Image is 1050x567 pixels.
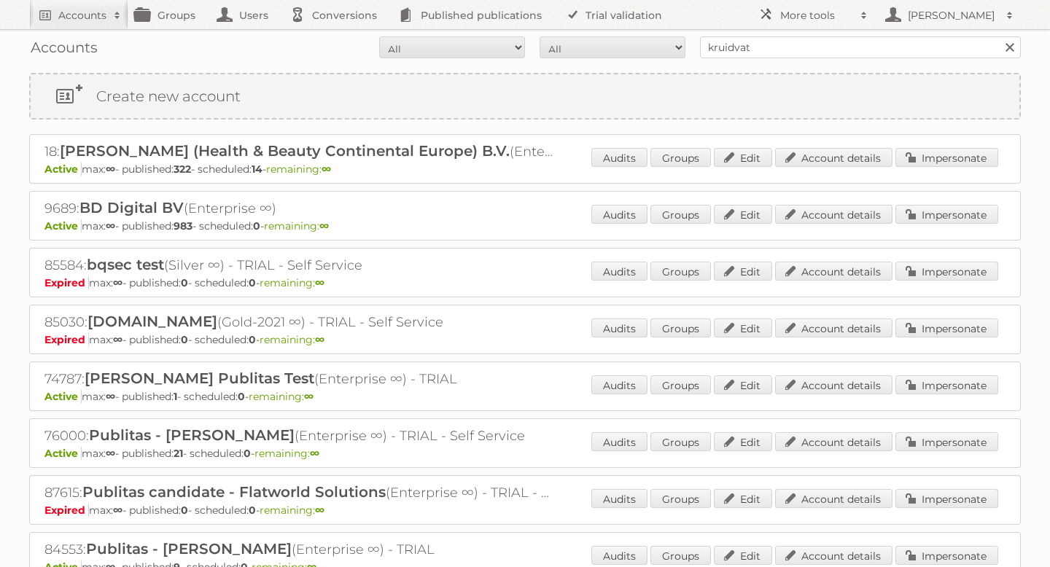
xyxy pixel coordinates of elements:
[87,313,217,330] span: [DOMAIN_NAME]
[44,504,1006,517] p: max: - published: - scheduled: -
[895,205,998,224] a: Impersonate
[44,163,1006,176] p: max: - published: - scheduled: -
[714,205,772,224] a: Edit
[181,276,188,289] strong: 0
[44,540,555,559] h2: 84553: (Enterprise ∞) - TRIAL
[44,256,555,275] h2: 85584: (Silver ∞) - TRIAL - Self Service
[322,163,331,176] strong: ∞
[264,219,329,232] span: remaining:
[249,276,256,289] strong: 0
[113,276,122,289] strong: ∞
[44,163,82,176] span: Active
[650,318,711,337] a: Groups
[253,219,260,232] strong: 0
[591,546,647,565] a: Audits
[44,390,82,403] span: Active
[904,8,999,23] h2: [PERSON_NAME]
[260,333,324,346] span: remaining:
[244,447,251,460] strong: 0
[58,8,106,23] h2: Accounts
[714,546,772,565] a: Edit
[86,540,292,558] span: Publitas - [PERSON_NAME]
[775,375,892,394] a: Account details
[44,219,82,232] span: Active
[44,447,82,460] span: Active
[591,262,647,281] a: Audits
[591,318,647,337] a: Audits
[714,262,772,281] a: Edit
[895,546,998,565] a: Impersonate
[249,333,256,346] strong: 0
[650,205,711,224] a: Groups
[174,163,191,176] strong: 322
[780,8,853,23] h2: More tools
[775,205,892,224] a: Account details
[44,369,555,388] h2: 74787: (Enterprise ∞) - TRIAL
[650,546,711,565] a: Groups
[650,489,711,508] a: Groups
[315,504,324,517] strong: ∞
[714,148,772,167] a: Edit
[714,318,772,337] a: Edit
[44,276,1006,289] p: max: - published: - scheduled: -
[591,375,647,394] a: Audits
[181,333,188,346] strong: 0
[106,163,115,176] strong: ∞
[714,489,772,508] a: Edit
[85,369,314,387] span: [PERSON_NAME] Publitas Test
[174,219,192,232] strong: 983
[775,546,892,565] a: Account details
[315,276,324,289] strong: ∞
[650,262,711,281] a: Groups
[775,432,892,451] a: Account details
[775,262,892,281] a: Account details
[775,148,892,167] a: Account details
[44,447,1006,460] p: max: - published: - scheduled: -
[319,219,329,232] strong: ∞
[895,148,998,167] a: Impersonate
[254,447,319,460] span: remaining:
[775,318,892,337] a: Account details
[315,333,324,346] strong: ∞
[591,489,647,508] a: Audits
[650,148,711,167] a: Groups
[60,142,510,160] span: [PERSON_NAME] (Health & Beauty Continental Europe) B.V.
[174,390,177,403] strong: 1
[44,219,1006,232] p: max: - published: - scheduled: -
[174,447,183,460] strong: 21
[252,163,262,176] strong: 14
[591,148,647,167] a: Audits
[895,432,998,451] a: Impersonate
[82,483,386,501] span: Publitas candidate - Flatworld Solutions
[304,390,314,403] strong: ∞
[89,426,295,444] span: Publitas - [PERSON_NAME]
[106,447,115,460] strong: ∞
[87,256,164,273] span: bqsec test
[775,489,892,508] a: Account details
[44,313,555,332] h2: 85030: (Gold-2021 ∞) - TRIAL - Self Service
[113,333,122,346] strong: ∞
[591,432,647,451] a: Audits
[266,163,331,176] span: remaining:
[44,426,555,445] h2: 76000: (Enterprise ∞) - TRIAL - Self Service
[714,375,772,394] a: Edit
[44,276,89,289] span: Expired
[895,262,998,281] a: Impersonate
[895,489,998,508] a: Impersonate
[113,504,122,517] strong: ∞
[249,504,256,517] strong: 0
[650,432,711,451] a: Groups
[249,390,314,403] span: remaining:
[44,333,1006,346] p: max: - published: - scheduled: -
[895,318,998,337] a: Impersonate
[44,483,555,502] h2: 87615: (Enterprise ∞) - TRIAL - Self Service
[44,333,89,346] span: Expired
[31,74,1019,118] a: Create new account
[238,390,245,403] strong: 0
[44,199,555,218] h2: 9689: (Enterprise ∞)
[44,390,1006,403] p: max: - published: - scheduled: -
[106,219,115,232] strong: ∞
[181,504,188,517] strong: 0
[591,205,647,224] a: Audits
[310,447,319,460] strong: ∞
